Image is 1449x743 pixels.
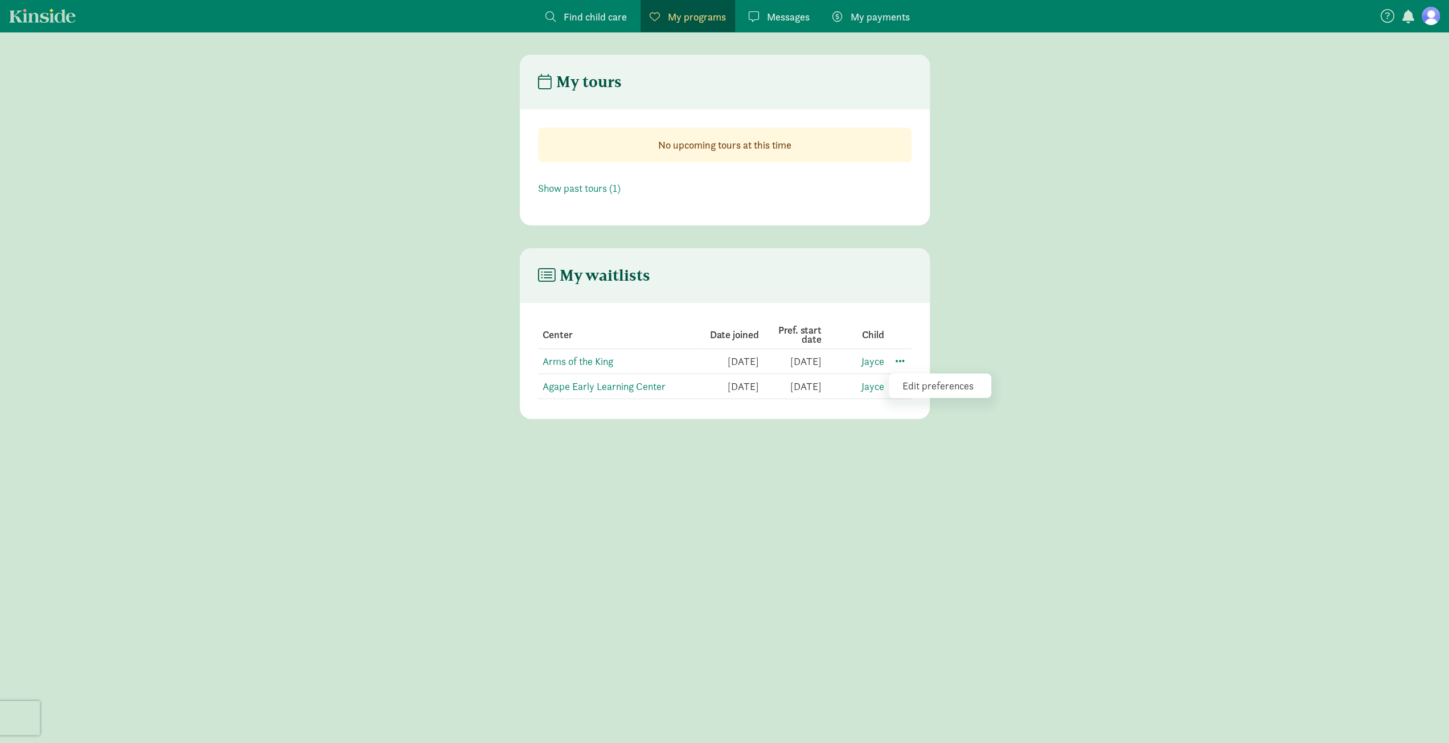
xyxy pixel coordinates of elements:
a: Kinside [9,9,76,23]
span: Find child care [564,9,627,24]
span: My programs [668,9,726,24]
th: Date joined [696,321,759,349]
th: Pref. start date [759,321,822,349]
td: [DATE] [759,374,822,399]
h4: My waitlists [538,266,650,285]
td: [DATE] [696,374,759,399]
h4: My tours [538,73,622,91]
th: Center [538,321,696,349]
td: [DATE] [759,349,822,374]
a: Agape Early Learning Center [543,380,666,393]
a: Arms of the King [543,355,613,368]
div: Edit preferences [889,373,991,398]
a: Jayce [861,355,884,368]
td: [DATE] [696,349,759,374]
a: Jayce [861,380,884,393]
span: My payments [851,9,910,24]
a: Show past tours (1) [538,182,621,195]
strong: No upcoming tours at this time [658,138,791,151]
th: Child [822,321,884,349]
span: Messages [767,9,810,24]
